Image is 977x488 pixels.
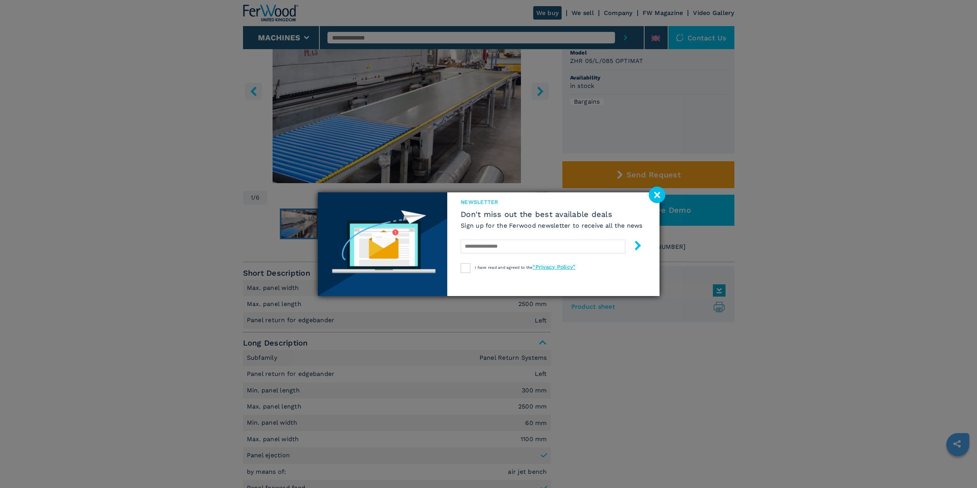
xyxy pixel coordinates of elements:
[461,210,643,219] span: Don't miss out the best available deals
[532,264,575,270] a: “Privacy Policy”
[461,221,643,230] h6: Sign up for the Ferwood newsletter to receive all the news
[318,192,448,296] img: Newsletter image
[461,198,643,206] span: newsletter
[475,265,575,270] span: I have read and agreed to the
[625,238,643,256] button: submit-button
